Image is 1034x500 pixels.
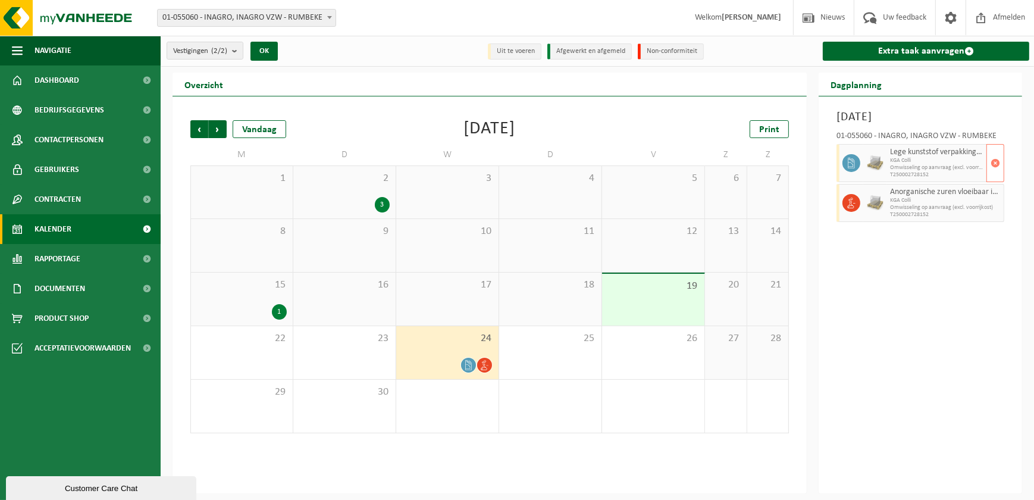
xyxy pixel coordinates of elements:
[722,13,781,22] strong: [PERSON_NAME]
[711,279,740,292] span: 20
[396,144,499,165] td: W
[890,164,983,171] span: Omwisseling op aanvraag (excl. voorrijkost)
[836,108,1004,126] h3: [DATE]
[299,386,390,399] span: 30
[35,125,104,155] span: Contactpersonen
[711,332,740,345] span: 27
[402,279,493,292] span: 17
[890,204,1001,211] span: Omwisseling op aanvraag (excl. voorrijkost)
[638,43,704,60] li: Non-conformiteit
[547,43,632,60] li: Afgewerkt en afgemeld
[190,144,293,165] td: M
[866,194,884,212] img: LP-PA-00000-WDN-11
[759,125,779,135] span: Print
[293,144,396,165] td: D
[750,120,789,138] a: Print
[890,171,983,179] span: T250002728152
[711,172,740,185] span: 6
[890,187,1001,197] span: Anorganische zuren vloeibaar in kleinverpakking
[35,95,104,125] span: Bedrijfsgegevens
[35,36,71,65] span: Navigatie
[209,120,227,138] span: Volgende
[299,172,390,185] span: 2
[505,332,596,345] span: 25
[705,144,747,165] td: Z
[173,73,235,96] h2: Overzicht
[299,332,390,345] span: 23
[602,144,705,165] td: V
[190,120,208,138] span: Vorige
[35,214,71,244] span: Kalender
[272,304,287,320] div: 1
[608,332,698,345] span: 26
[402,172,493,185] span: 3
[608,280,698,293] span: 19
[836,132,1004,144] div: 01-055060 - INAGRO, INAGRO VZW - RUMBEKE
[753,172,782,185] span: 7
[890,148,983,157] span: Lege kunststof verpakkingen van gevaarlijke stoffen
[35,65,79,95] span: Dashboard
[866,154,884,172] img: LP-PA-00000-WDN-11
[608,225,698,238] span: 12
[35,185,81,214] span: Contracten
[505,279,596,292] span: 18
[6,474,199,500] iframe: chat widget
[233,120,286,138] div: Vandaag
[197,172,287,185] span: 1
[250,42,278,61] button: OK
[197,386,287,399] span: 29
[197,225,287,238] span: 8
[747,144,789,165] td: Z
[35,155,79,185] span: Gebruikers
[157,9,336,27] span: 01-055060 - INAGRO, INAGRO VZW - RUMBEKE
[402,225,493,238] span: 10
[299,225,390,238] span: 9
[753,279,782,292] span: 21
[211,47,227,55] count: (2/2)
[488,43,541,60] li: Uit te voeren
[158,10,336,26] span: 01-055060 - INAGRO, INAGRO VZW - RUMBEKE
[819,73,894,96] h2: Dagplanning
[167,42,243,60] button: Vestigingen(2/2)
[890,211,1001,218] span: T250002728152
[35,274,85,304] span: Documenten
[753,332,782,345] span: 28
[375,197,390,212] div: 3
[197,279,287,292] span: 15
[173,42,227,60] span: Vestigingen
[753,225,782,238] span: 14
[823,42,1029,61] a: Extra taak aanvragen
[505,172,596,185] span: 4
[197,332,287,345] span: 22
[402,332,493,345] span: 24
[890,197,1001,204] span: KGA Colli
[608,172,698,185] span: 5
[505,225,596,238] span: 11
[711,225,740,238] span: 13
[35,333,131,363] span: Acceptatievoorwaarden
[464,120,516,138] div: [DATE]
[35,244,80,274] span: Rapportage
[299,279,390,292] span: 16
[890,157,983,164] span: KGA Colli
[35,304,89,333] span: Product Shop
[499,144,602,165] td: D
